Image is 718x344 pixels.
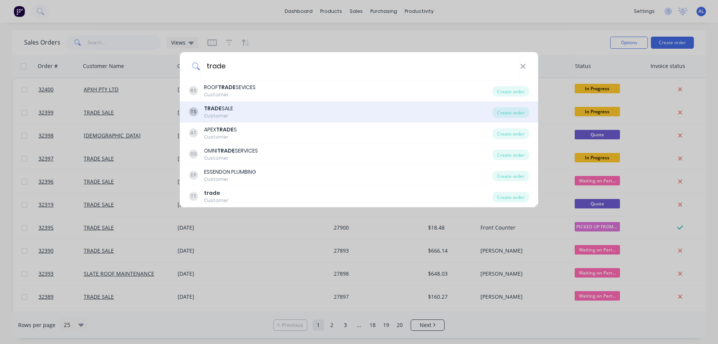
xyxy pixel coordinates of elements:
[200,52,520,80] input: Enter a customer name to create a new order...
[492,150,529,160] div: Create order
[204,168,256,176] div: ESSENDON PLUMBING
[204,105,233,113] div: SALE
[492,107,529,118] div: Create order
[204,176,256,183] div: Customer
[492,171,529,181] div: Create order
[204,126,237,134] div: APEX S
[218,83,236,91] b: TRADE
[189,150,198,159] div: OS
[492,192,529,202] div: Create order
[189,171,198,180] div: EP
[189,107,198,116] div: TS
[204,197,229,204] div: Customer
[492,86,529,97] div: Create order
[189,192,198,201] div: TT
[189,86,198,95] div: RS
[189,128,198,137] div: AT
[204,155,258,162] div: Customer
[204,189,220,197] b: trade
[217,147,235,154] b: TRADE
[204,134,237,140] div: Customer
[204,83,256,91] div: ROOF SEVICES
[216,126,234,133] b: TRADE
[204,105,222,112] b: TRADE
[204,147,258,155] div: OMNI SERVICES
[492,128,529,139] div: Create order
[204,113,233,119] div: Customer
[204,91,256,98] div: Customer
